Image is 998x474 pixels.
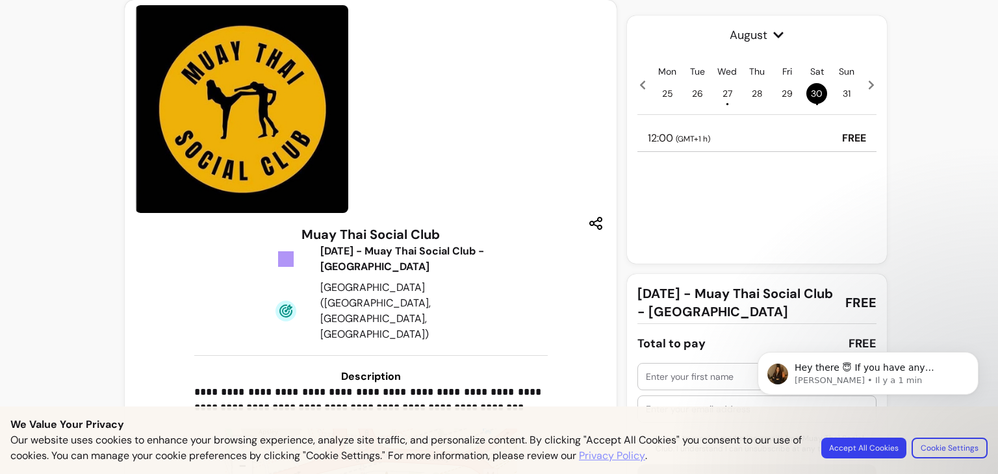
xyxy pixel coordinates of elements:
[836,83,857,104] span: 31
[738,325,998,468] iframe: Intercom notifications message
[782,65,792,78] p: Fri
[717,65,737,78] p: Wed
[687,83,708,104] span: 26
[320,243,485,275] div: [DATE] - Muay Thai Social Club - [GEOGRAPHIC_DATA]
[690,65,705,78] p: Tue
[301,225,440,243] h3: Muay Thai Social Club
[657,83,678,104] span: 25
[747,83,767,104] span: 28
[579,448,645,464] a: Privacy Policy
[726,97,729,110] span: •
[776,83,797,104] span: 29
[845,293,876,312] span: FREE
[135,5,348,212] img: https://d3pz9znudhj10h.cloudfront.net/eccc29d8-2385-4ff5-916e-220f13b91792
[10,417,988,432] p: We Value Your Privacy
[646,403,868,416] input: Enter your email address
[806,83,827,104] span: 30
[815,97,819,110] span: •
[648,131,710,146] p: 12:00
[749,65,765,78] p: Thu
[637,26,876,44] span: August
[10,432,806,464] p: Our website uses cookies to enhance your browsing experience, analyze site traffic, and personali...
[637,334,706,353] div: Total to pay
[637,284,835,321] span: [DATE] - Muay Thai Social Club - [GEOGRAPHIC_DATA]
[320,280,485,342] div: [GEOGRAPHIC_DATA] ([GEOGRAPHIC_DATA], [GEOGRAPHIC_DATA], [GEOGRAPHIC_DATA])
[646,370,868,383] input: Enter your first name
[717,83,737,104] span: 27
[839,65,854,78] p: Sun
[194,369,548,384] h3: Description
[842,131,866,146] p: FREE
[275,249,296,269] img: Tickets Icon
[676,134,710,144] span: ( GMT+1 h )
[658,65,676,78] p: Mon
[810,65,824,78] p: Sat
